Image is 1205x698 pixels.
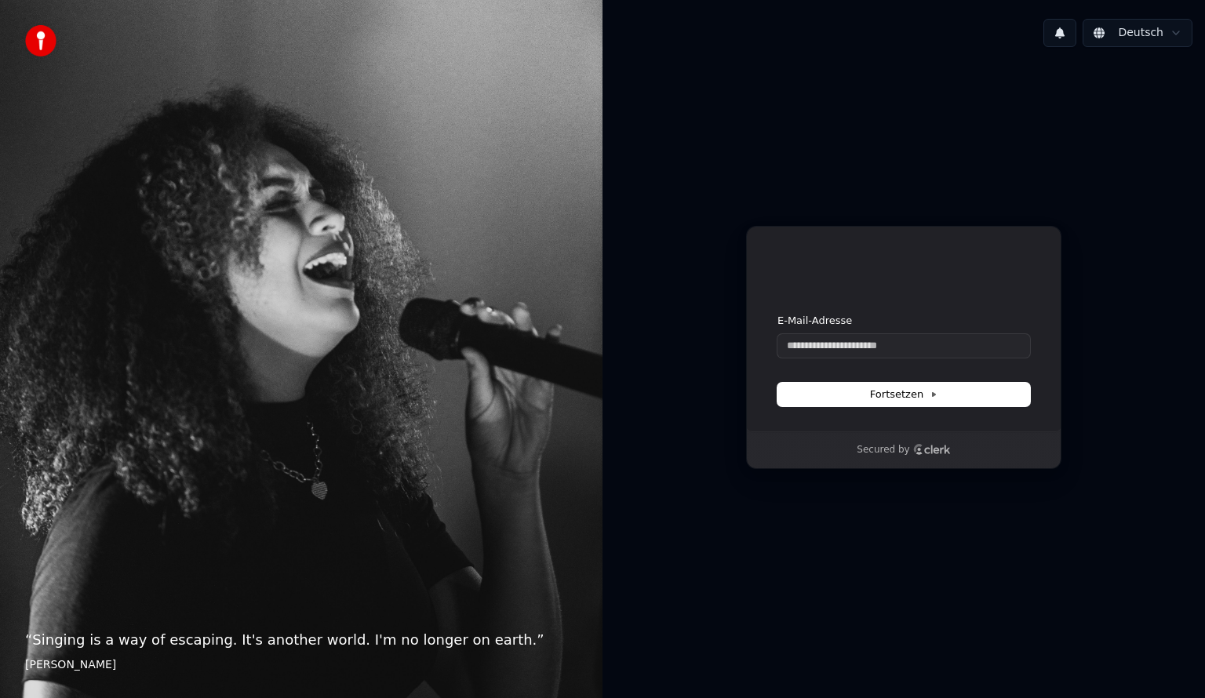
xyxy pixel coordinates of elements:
[777,383,1030,406] button: Fortsetzen
[25,657,577,673] footer: [PERSON_NAME]
[777,314,852,328] label: E-Mail-Adresse
[25,25,56,56] img: youka
[857,444,909,456] p: Secured by
[913,444,951,455] a: Clerk logo
[870,387,937,402] span: Fortsetzen
[25,629,577,651] p: “ Singing is a way of escaping. It's another world. I'm no longer on earth. ”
